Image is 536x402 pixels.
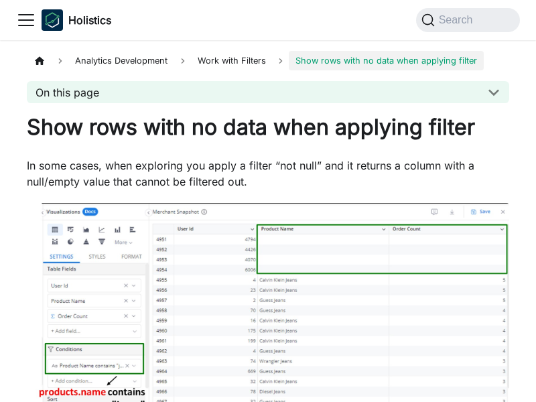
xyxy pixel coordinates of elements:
a: HolisticsHolisticsHolistics [42,9,111,31]
b: Holistics [68,12,111,28]
span: Show rows with no data when applying filter [289,51,484,70]
span: Work with Filters [191,51,273,70]
button: On this page [27,81,509,103]
button: Search (Command+K) [416,8,520,32]
h1: Show rows with no data when applying filter [27,114,509,141]
p: In some cases, when exploring you apply a filter “not null” and it returns a column with a null/e... [27,157,509,190]
img: Holistics [42,9,63,31]
span: Search [435,14,481,26]
button: Toggle navigation bar [16,10,36,30]
nav: Breadcrumbs [27,51,509,70]
span: Analytics Development [68,51,174,70]
a: Home page [27,51,52,70]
